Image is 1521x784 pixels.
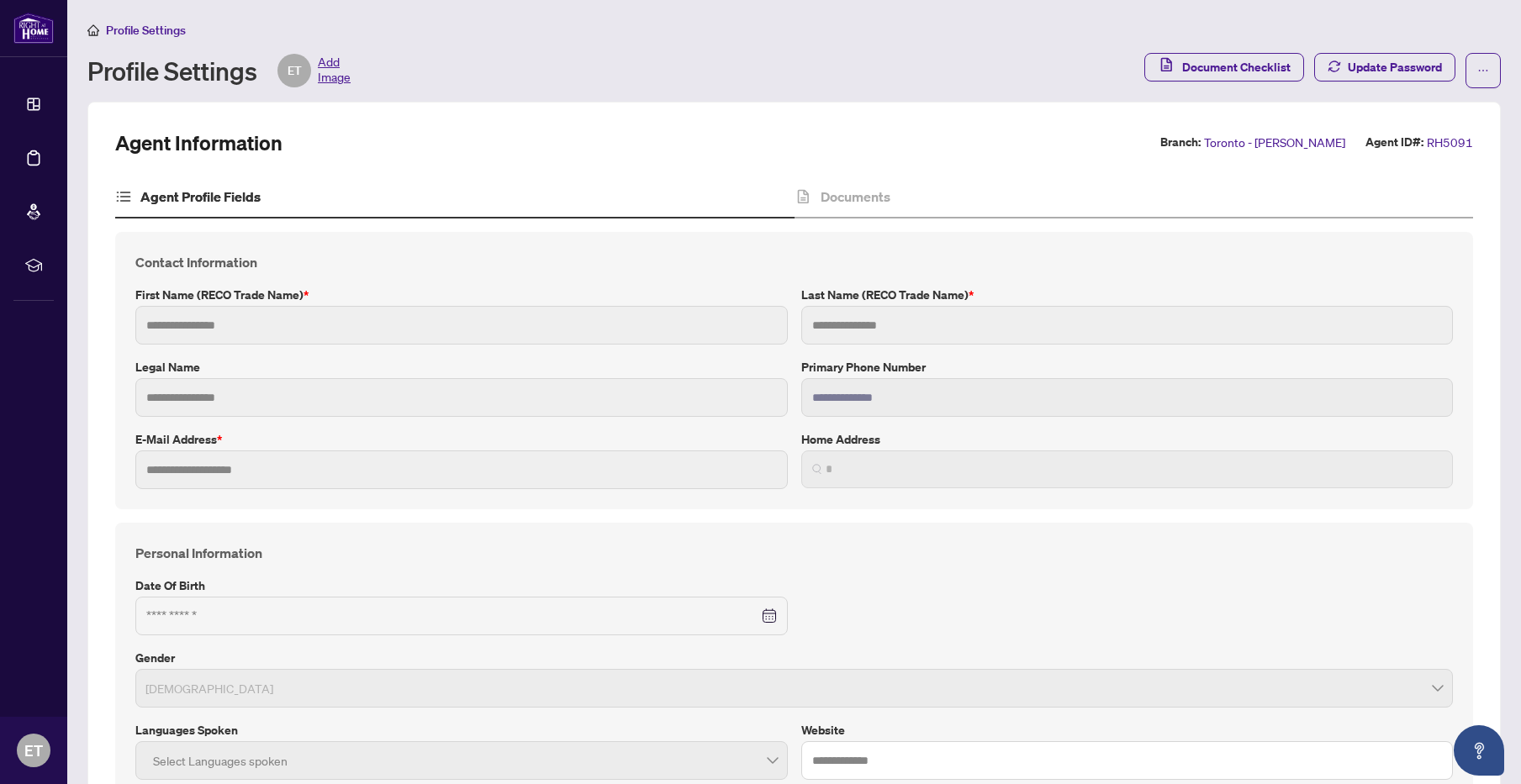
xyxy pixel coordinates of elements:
label: First Name (RECO Trade Name) [135,286,788,304]
span: Update Password [1348,54,1442,81]
span: ET [24,739,43,762]
h4: Documents [821,187,890,207]
div: Profile Settings [87,54,351,87]
span: Document Checklist [1182,54,1291,81]
span: home [87,24,99,36]
button: Update Password [1314,53,1455,82]
img: logo [13,13,54,44]
span: RH5091 [1427,133,1473,152]
label: Agent ID#: [1365,133,1423,152]
button: Document Checklist [1144,53,1304,82]
label: Date of Birth [135,576,788,595]
span: ET [288,61,302,80]
span: Add Image [318,54,351,87]
label: Website [801,721,1454,739]
label: Languages spoken [135,721,788,739]
span: Male [145,672,1443,704]
h4: Contact Information [135,252,1453,272]
label: Gender [135,649,1453,667]
h2: Agent Information [115,129,283,156]
h4: Agent Profile Fields [140,187,261,207]
label: Branch: [1160,133,1201,152]
span: Profile Settings [106,23,186,38]
label: Primary Phone Number [801,358,1454,376]
label: E-mail Address [135,430,788,449]
label: Home Address [801,430,1454,449]
span: Toronto - [PERSON_NAME] [1204,133,1345,152]
img: search_icon [812,464,822,474]
button: Open asap [1454,725,1504,776]
label: Legal Name [135,358,788,376]
label: Last Name (RECO Trade Name) [801,286,1454,304]
span: ellipsis [1477,65,1489,76]
h4: Personal Information [135,543,1453,563]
